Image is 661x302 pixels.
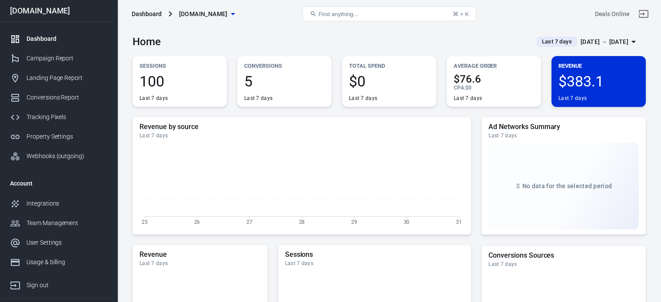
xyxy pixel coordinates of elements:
p: Total Spend [349,61,429,70]
div: [DATE] － [DATE] [581,37,628,47]
a: Integrations [3,194,114,213]
div: [DOMAIN_NAME] [3,7,114,15]
p: Conversions [244,61,325,70]
div: Last 7 days [488,132,639,139]
div: Landing Page Report [27,73,107,83]
h5: Ad Networks Summary [488,123,639,131]
div: Conversions Report [27,93,107,102]
div: Last 7 days [140,95,168,102]
tspan: 27 [246,219,252,225]
span: $76.6 [454,74,534,84]
button: Last 7 days[DATE] － [DATE] [530,35,646,49]
a: Webhooks (outgoing) [3,146,114,166]
a: Campaign Report [3,49,114,68]
div: User Settings [27,238,107,247]
div: Last 7 days [488,261,639,268]
span: 5 [244,74,325,89]
a: Tracking Pixels [3,107,114,127]
h5: Revenue by source [140,123,464,131]
tspan: 26 [194,219,200,225]
tspan: 25 [142,219,148,225]
div: Team Management [27,219,107,228]
a: Sign out [3,272,114,295]
span: $0 [465,85,472,91]
div: Dashboard [132,10,162,18]
h3: Home [133,36,161,48]
div: Integrations [27,199,107,208]
div: Last 7 days [140,260,261,267]
div: Account id: a5bWPift [595,10,630,19]
span: Last 7 days [538,37,575,46]
div: Last 7 days [558,95,587,102]
div: Last 7 days [244,95,272,102]
tspan: 31 [456,219,462,225]
div: Last 7 days [454,95,482,102]
span: $383.1 [558,74,639,89]
button: [DOMAIN_NAME] [176,6,238,22]
div: Dashboard [27,34,107,43]
a: Sign out [633,3,654,24]
h5: Sessions [285,250,465,259]
div: ⌘ + K [453,11,469,17]
div: Webhooks (outgoing) [27,152,107,161]
li: Account [3,173,114,194]
a: Property Settings [3,127,114,146]
div: Last 7 days [285,260,465,267]
div: Property Settings [27,132,107,141]
p: Revenue [558,61,639,70]
a: Team Management [3,213,114,233]
div: Usage & billing [27,258,107,267]
p: Average Order [454,61,534,70]
a: Landing Page Report [3,68,114,88]
div: Tracking Pixels [27,113,107,122]
h5: Conversions Sources [488,251,639,260]
a: Dashboard [3,29,114,49]
div: Last 7 days [349,95,377,102]
a: User Settings [3,233,114,252]
span: CPA : [454,85,465,91]
button: Find anything...⌘ + K [302,7,476,21]
span: Find anything... [319,11,358,17]
a: Conversions Report [3,88,114,107]
p: Sessions [140,61,220,70]
a: Usage & billing [3,252,114,272]
span: the420crew.com [179,9,228,20]
tspan: 30 [404,219,410,225]
span: $0 [349,74,429,89]
div: Sign out [27,281,107,290]
div: Campaign Report [27,54,107,63]
tspan: 29 [351,219,357,225]
div: Last 7 days [140,132,464,139]
tspan: 28 [299,219,305,225]
h5: Revenue [140,250,261,259]
span: 100 [140,74,220,89]
span: No data for the selected period [522,183,612,189]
